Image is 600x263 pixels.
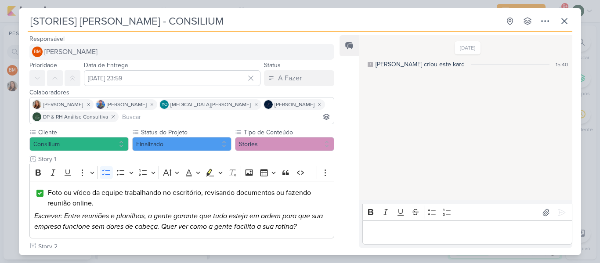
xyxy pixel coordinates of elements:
[33,112,41,121] img: DP & RH Análise Consultiva
[278,73,302,83] div: A Fazer
[84,70,260,86] input: Select a date
[43,101,83,108] span: [PERSON_NAME]
[264,61,281,69] label: Status
[34,212,323,231] i: Escrever: Entre reuniões e planilhas, a gente garante que tudo esteja em ordem para que sua empre...
[34,50,41,54] p: BM
[29,164,334,181] div: Editor toolbar
[36,155,334,164] input: Texto sem título
[44,47,98,57] span: [PERSON_NAME]
[29,61,57,69] label: Prioridade
[107,101,147,108] span: [PERSON_NAME]
[376,60,465,69] div: [PERSON_NAME] criou este kard
[32,47,43,57] div: Beth Monteiro
[264,100,273,109] img: Jani Policarpo
[96,100,105,109] img: Guilherme Savio
[160,100,169,109] div: Yasmin Oliveira
[29,88,334,97] div: Colaboradores
[264,70,334,86] button: A Fazer
[170,101,251,108] span: [MEDICAL_DATA][PERSON_NAME]
[47,188,311,208] span: Foto ou vídeo da equipe trabalhando no escritório, revisando documentos ou fazendo reunião online.
[140,128,231,137] label: Status do Projeto
[362,204,572,221] div: Editor toolbar
[162,103,167,107] p: YO
[275,101,314,108] span: [PERSON_NAME]
[29,44,334,60] button: BM [PERSON_NAME]
[362,220,572,245] div: Editor editing area: main
[120,112,332,122] input: Buscar
[36,242,334,251] input: Texto sem título
[132,137,231,151] button: Finalizado
[556,61,568,68] div: 15:40
[33,100,41,109] img: Franciluce Carvalho
[29,35,65,43] label: Responsável
[28,13,500,29] input: Kard Sem Título
[235,137,334,151] button: Stories
[29,137,129,151] button: Consilium
[37,128,129,137] label: Cliente
[84,61,128,69] label: Data de Entrega
[29,181,334,239] div: Editor editing area: main
[243,128,334,137] label: Tipo de Conteúdo
[43,113,108,121] span: DP & RH Análise Consultiva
